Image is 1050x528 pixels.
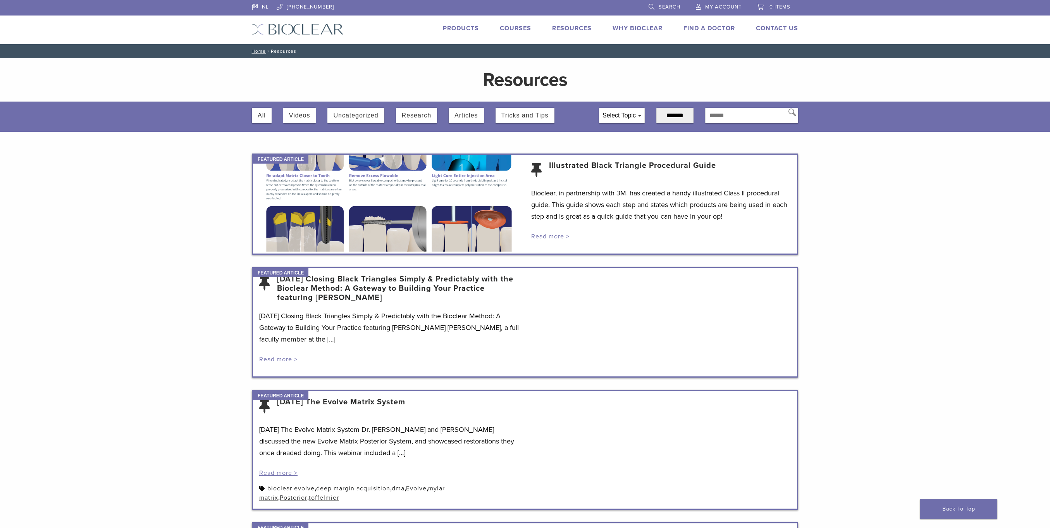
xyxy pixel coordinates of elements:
[531,233,570,240] a: Read more >
[246,44,804,58] nav: Resources
[259,424,519,459] p: [DATE] The Evolve Matrix System Dr. [PERSON_NAME] and [PERSON_NAME] discussed the new Evolve Matr...
[333,108,378,123] button: Uncategorized
[259,484,519,502] div: , , , , , ,
[259,355,298,363] a: Read more >
[266,49,271,53] span: /
[392,485,405,492] a: dma
[501,108,549,123] button: Tricks and Tips
[406,485,427,492] a: Evolve
[552,24,592,32] a: Resources
[402,108,431,123] button: Research
[309,494,339,502] a: toffelmier
[705,4,742,10] span: My Account
[659,4,680,10] span: Search
[549,161,716,179] a: Illustrated Black Triangle Procedural Guide
[454,108,478,123] button: Articles
[280,494,307,502] a: Posterior
[249,48,266,54] a: Home
[769,4,790,10] span: 0 items
[531,187,791,222] p: Bioclear, in partnership with 3M, has created a handy illustrated Class II procedural guide. This...
[920,499,997,519] a: Back To Top
[500,24,531,32] a: Courses
[259,310,519,345] p: [DATE] Closing Black Triangles Simply & Predictably with the Bioclear Method: A Gateway to Buildi...
[259,469,298,477] a: Read more >
[443,24,479,32] a: Products
[756,24,798,32] a: Contact Us
[252,24,344,35] img: Bioclear
[345,71,705,89] h1: Resources
[683,24,735,32] a: Find A Doctor
[277,397,405,416] a: [DATE] The Evolve Matrix System
[258,108,266,123] button: All
[599,108,644,123] div: Select Topic
[613,24,663,32] a: Why Bioclear
[277,274,519,302] a: [DATE] Closing Black Triangles Simply & Predictably with the Bioclear Method: A Gateway to Buildi...
[267,485,315,492] a: bioclear evolve
[289,108,310,123] button: Videos
[316,485,390,492] a: deep margin acquisition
